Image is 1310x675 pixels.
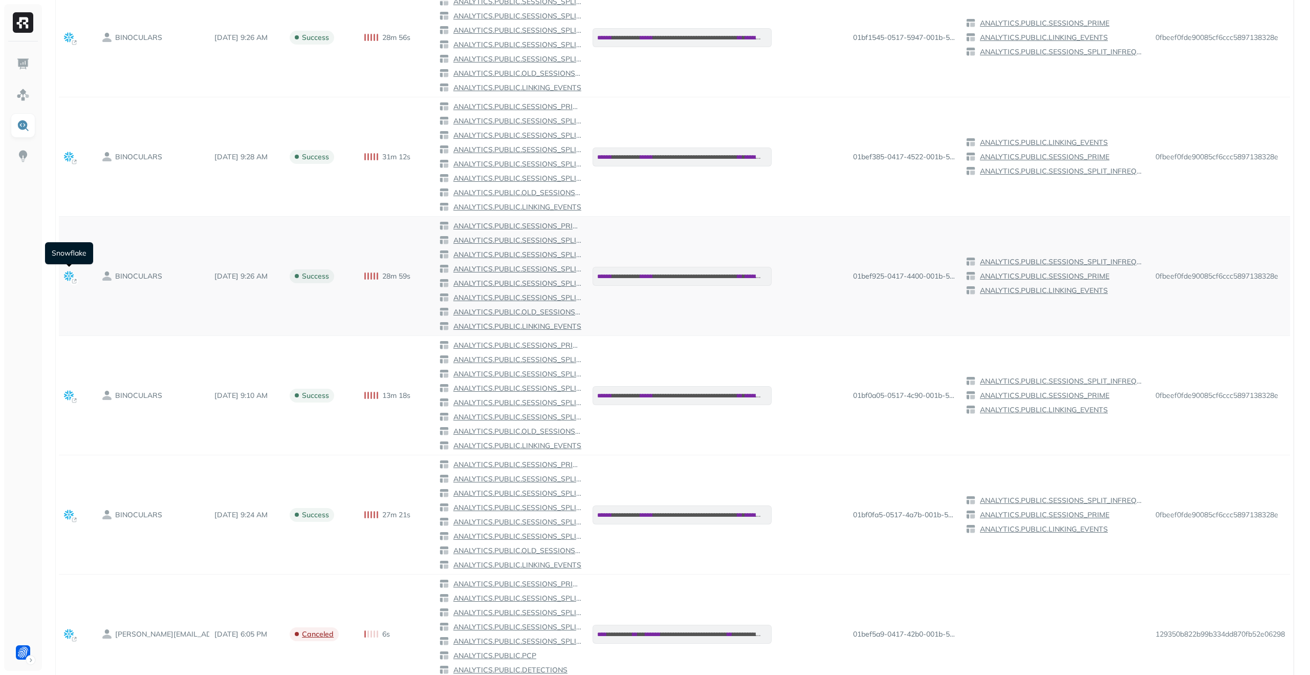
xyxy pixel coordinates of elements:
[853,629,955,639] p: 01bef5a9-0417-42b0-001b-5903594e9446
[449,594,582,603] a: ANALYTICS.PUBLIC.SESSIONS_SPLIT_INFREQUENT
[449,322,581,331] a: ANALYTICS.PUBLIC.LINKING_EVENTS
[16,645,30,660] img: Forter
[451,145,582,155] p: ANALYTICS.PUBLIC.SESSIONS_SPLIT_BIG_COLUMNS
[52,248,86,258] p: snowflake
[976,257,1145,267] a: ANALYTICS.PUBLIC.SESSIONS_SPLIT_INFREQUENT
[16,57,30,71] img: Dashboard
[115,510,162,520] p: BINOCULARS
[449,384,582,393] a: ANALYTICS.PUBLIC.SESSIONS_SPLIT_BIG_COLUMNS
[451,637,582,646] p: ANALYTICS.PUBLIC.SESSIONS_SPLIT_NEW
[439,68,449,78] img: table
[976,405,1108,415] a: ANALYTICS.PUBLIC.LINKING_EVENTS
[449,131,582,140] a: ANALYTICS.PUBLIC.SESSIONS_SPLIT_FREQUENT
[382,152,410,162] p: 31m 12s
[449,102,582,112] a: ANALYTICS.PUBLIC.SESSIONS_PRIME
[978,47,1145,57] p: ANALYTICS.PUBLIC.SESSIONS_SPLIT_INFREQUENT
[976,510,1109,520] a: ANALYTICS.PUBLIC.SESSIONS_PRIME
[978,152,1109,162] p: ANALYTICS.PUBLIC.SESSIONS_PRIME
[449,293,582,303] a: ANALYTICS.PUBLIC.SESSIONS_SPLIT_EVR
[451,188,582,198] p: ANALYTICS.PUBLIC.OLD_SESSIONS_DATA_KEPT_FOR_SPLIT_RETENTION
[451,489,582,498] p: ANALYTICS.PUBLIC.SESSIONS_SPLIT_FREQUENT
[439,173,449,183] img: table
[978,138,1108,147] p: ANALYTICS.PUBLIC.LINKING_EVENTS
[439,221,449,231] img: table
[978,376,1145,386] p: ANALYTICS.PUBLIC.SESSIONS_SPLIT_INFREQUENT
[966,32,976,43] img: table
[976,524,1108,534] a: ANALYTICS.PUBLIC.LINKING_EVENTS
[976,391,1109,400] a: ANALYTICS.PUBLIC.SESSIONS_PRIME
[451,622,582,632] p: ANALYTICS.PUBLIC.SESSIONS_SPLIT_BIG_COLUMNS
[451,11,582,21] p: ANALYTICS.PUBLIC.SESSIONS_SPLIT_FREQUENT
[439,579,449,589] img: table
[449,159,582,169] a: ANALYTICS.PUBLIC.SESSIONS_SPLIT_NEW
[451,54,582,64] p: ANALYTICS.PUBLIC.SESSIONS_SPLIT_EVR
[115,629,217,639] p: CHEN@FORTER.COM
[302,391,329,400] p: success
[451,83,581,93] p: ANALYTICS.PUBLIC.LINKING_EVENTS
[214,33,279,43] p: Sep 16, 2025 9:26 AM
[214,510,279,520] p: Sep 15, 2025 9:24 AM
[1150,97,1290,217] td: 0fbeef0fde90085cf6ccc5897138328e
[966,137,976,147] img: table
[451,264,582,274] p: ANALYTICS.PUBLIC.SESSIONS_SPLIT_BIG_COLUMNS
[449,651,536,661] a: ANALYTICS.PUBLIC.PCP
[1150,217,1290,336] td: 0fbeef0fde90085cf6ccc5897138328e
[853,33,955,43] p: 01bf1545-0517-5947-001b-59035a29221a
[439,307,449,317] img: table
[966,405,976,415] img: table
[451,307,582,317] p: ANALYTICS.PUBLIC.OLD_SESSIONS_DATA_KEPT_FOR_SPLIT_RETENTION
[976,138,1108,147] a: ANALYTICS.PUBLIC.LINKING_EVENTS
[451,116,582,126] p: ANALYTICS.PUBLIC.SESSIONS_SPLIT_INFREQUENT
[439,187,449,198] img: table
[439,321,449,331] img: table
[451,412,582,422] p: ANALYTICS.PUBLIC.SESSIONS_SPLIT_EVR
[966,510,976,520] img: table
[451,174,582,183] p: ANALYTICS.PUBLIC.SESSIONS_SPLIT_EVR
[451,546,582,556] p: ANALYTICS.PUBLIC.OLD_SESSIONS_DATA_KEPT_FOR_SPLIT_RETENTION
[449,307,582,317] a: ANALYTICS.PUBLIC.OLD_SESSIONS_DATA_KEPT_FOR_SPLIT_RETENTION
[439,249,449,260] img: table
[439,144,449,155] img: table
[439,101,449,112] img: table
[439,82,449,93] img: table
[439,636,449,646] img: table
[451,474,582,484] p: ANALYTICS.PUBLIC.SESSIONS_SPLIT_INFREQUENT
[449,489,582,498] a: ANALYTICS.PUBLIC.SESSIONS_SPLIT_FREQUENT
[449,460,582,470] a: ANALYTICS.PUBLIC.SESSIONS_PRIME
[115,391,162,400] p: BINOCULARS
[449,250,582,260] a: ANALYTICS.PUBLIC.SESSIONS_SPLIT_FREQUENT
[449,560,581,570] a: ANALYTICS.PUBLIC.LINKING_EVENTS
[1150,336,1290,455] td: 0fbeef0fde90085cf6ccc5897138328e
[978,18,1109,28] p: ANALYTICS.PUBLIC.SESSIONS_PRIME
[449,369,582,379] a: ANALYTICS.PUBLIC.SESSIONS_SPLIT_FREQUENT
[214,629,279,639] p: Sep 10, 2025 6:05 PM
[449,145,582,155] a: ANALYTICS.PUBLIC.SESSIONS_SPLIT_BIG_COLUMNS
[302,271,329,281] p: success
[439,622,449,632] img: table
[451,594,582,603] p: ANALYTICS.PUBLIC.SESSIONS_SPLIT_INFREQUENT
[451,202,581,212] p: ANALYTICS.PUBLIC.LINKING_EVENTS
[976,152,1109,162] a: ANALYTICS.PUBLIC.SESSIONS_PRIME
[449,503,582,513] a: ANALYTICS.PUBLIC.SESSIONS_SPLIT_BIG_COLUMNS
[451,250,582,260] p: ANALYTICS.PUBLIC.SESSIONS_SPLIT_FREQUENT
[449,221,582,231] a: ANALYTICS.PUBLIC.SESSIONS_PRIME
[439,440,449,451] img: table
[439,560,449,570] img: table
[451,355,582,365] p: ANALYTICS.PUBLIC.SESSIONS_SPLIT_INFREQUENT
[449,579,582,589] a: ANALYTICS.PUBLIC.SESSIONS_PRIME
[382,391,410,400] p: 13m 18s
[449,622,582,632] a: ANALYTICS.PUBLIC.SESSIONS_SPLIT_BIG_COLUMNS
[16,119,30,132] img: Query Explorer
[439,517,449,527] img: table
[382,629,390,639] p: 6s
[449,427,582,436] a: ANALYTICS.PUBLIC.OLD_SESSIONS_DATA_KEPT_FOR_SPLIT_RETENTION
[449,608,582,618] a: ANALYTICS.PUBLIC.SESSIONS_SPLIT_FREQUENT
[978,391,1109,400] p: ANALYTICS.PUBLIC.SESSIONS_PRIME
[451,26,582,35] p: ANALYTICS.PUBLIC.SESSIONS_SPLIT_BIG_COLUMNS
[439,116,449,126] img: table
[449,264,582,274] a: ANALYTICS.PUBLIC.SESSIONS_SPLIT_BIG_COLUMNS
[976,166,1145,176] a: ANALYTICS.PUBLIC.SESSIONS_SPLIT_INFREQUENT
[449,26,582,35] a: ANALYTICS.PUBLIC.SESSIONS_SPLIT_BIG_COLUMNS
[451,517,582,527] p: ANALYTICS.PUBLIC.SESSIONS_SPLIT_NEW
[451,40,582,50] p: ANALYTICS.PUBLIC.SESSIONS_SPLIT_NEW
